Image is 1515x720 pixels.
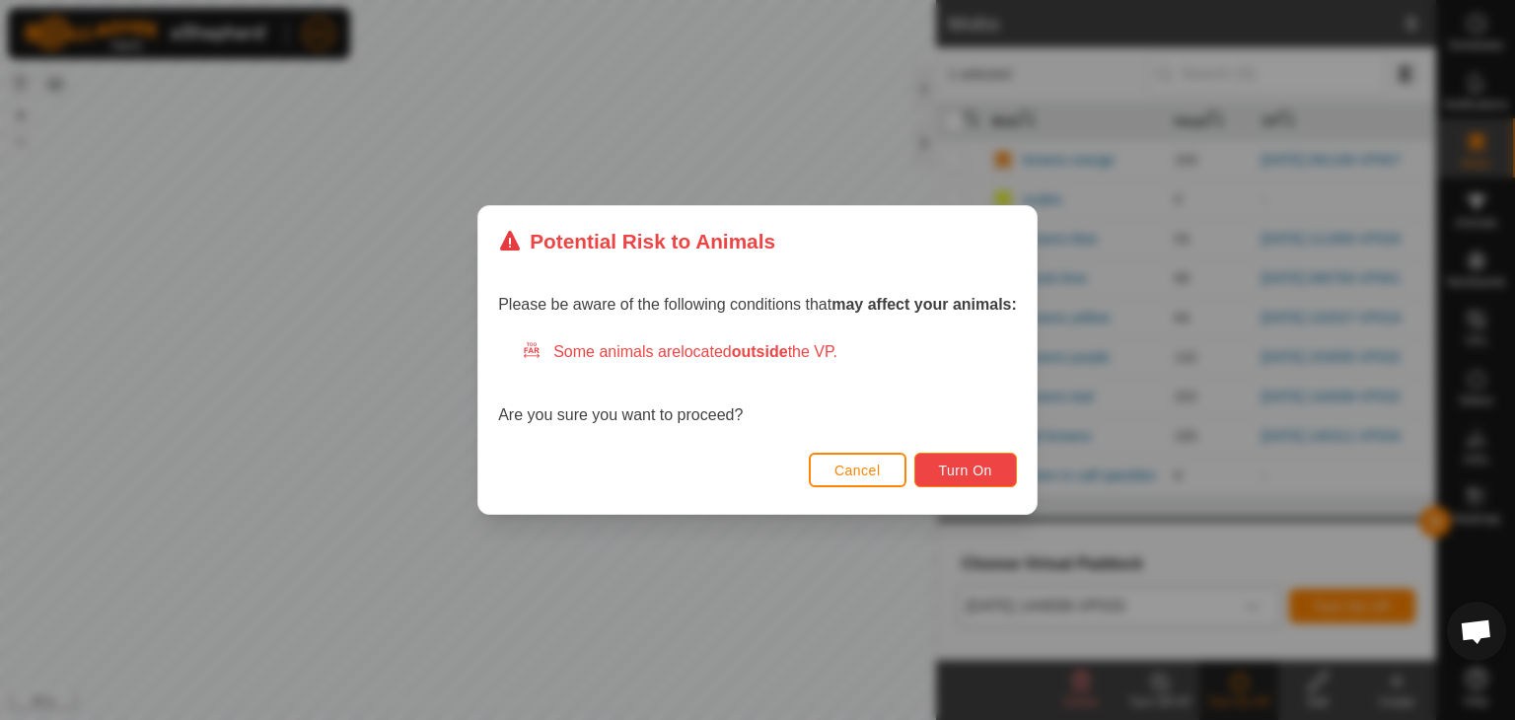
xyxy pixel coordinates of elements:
[732,343,788,360] strong: outside
[1447,602,1506,661] div: Open chat
[831,296,1017,313] strong: may affect your animals:
[498,340,1017,427] div: Are you sure you want to proceed?
[498,226,775,256] div: Potential Risk to Animals
[681,343,837,360] span: located the VP.
[834,463,881,478] span: Cancel
[498,296,1017,313] span: Please be aware of the following conditions that
[809,453,906,487] button: Cancel
[914,453,1017,487] button: Turn On
[939,463,992,478] span: Turn On
[522,340,1017,364] div: Some animals are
